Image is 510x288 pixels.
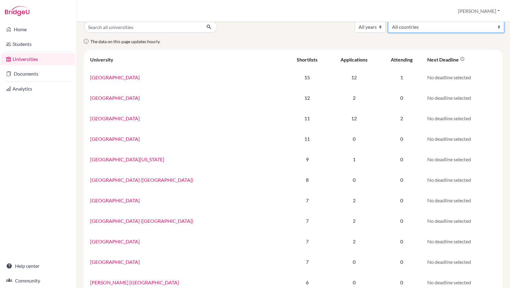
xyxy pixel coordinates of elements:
td: 9 [286,149,328,170]
a: Home [1,23,75,36]
td: 12 [328,67,380,88]
td: 0 [328,170,380,190]
a: Community [1,275,75,287]
td: 2 [380,108,424,129]
input: Search all universities [84,21,201,33]
span: No deadline selected [427,136,471,142]
td: 1 [328,149,380,170]
td: 11 [286,129,328,149]
a: Documents [1,68,75,80]
td: 7 [286,231,328,252]
td: 11 [286,108,328,129]
td: 8 [286,170,328,190]
div: Applications [341,57,367,62]
td: 7 [286,190,328,211]
span: No deadline selected [427,177,471,183]
a: [GEOGRAPHIC_DATA] [90,95,140,101]
a: Help center [1,260,75,272]
span: No deadline selected [427,238,471,244]
td: 2 [328,88,380,108]
div: Attending [391,57,413,62]
a: [GEOGRAPHIC_DATA] [90,136,140,142]
a: [GEOGRAPHIC_DATA] [90,115,140,121]
td: 12 [328,108,380,129]
td: 7 [286,211,328,231]
span: No deadline selected [427,259,471,265]
a: [GEOGRAPHIC_DATA] [90,197,140,203]
span: The data on this page updates hourly. [90,39,160,44]
td: 0 [328,129,380,149]
td: 0 [380,190,424,211]
span: No deadline selected [427,156,471,162]
td: 7 [286,252,328,272]
div: Next deadline [427,57,465,62]
td: 2 [328,211,380,231]
span: No deadline selected [427,279,471,285]
span: No deadline selected [427,74,471,80]
td: 0 [380,129,424,149]
td: 12 [286,88,328,108]
td: 0 [380,149,424,170]
td: 0 [380,88,424,108]
td: 2 [328,231,380,252]
td: 0 [380,231,424,252]
td: 0 [380,170,424,190]
a: [PERSON_NAME] [GEOGRAPHIC_DATA] [90,279,179,285]
a: [GEOGRAPHIC_DATA][US_STATE] [90,156,164,162]
a: Universities [1,53,75,65]
a: Students [1,38,75,50]
td: 1 [380,67,424,88]
span: No deadline selected [427,115,471,121]
span: No deadline selected [427,197,471,203]
td: 0 [380,211,424,231]
th: University [86,52,286,67]
button: [PERSON_NAME] [455,5,503,17]
span: No deadline selected [427,95,471,101]
span: No deadline selected [427,218,471,224]
a: [GEOGRAPHIC_DATA] ([GEOGRAPHIC_DATA]) [90,218,193,224]
td: 0 [380,252,424,272]
a: [GEOGRAPHIC_DATA] ([GEOGRAPHIC_DATA]) [90,177,193,183]
div: Shortlists [297,57,318,62]
a: [GEOGRAPHIC_DATA] [90,259,140,265]
td: 2 [328,190,380,211]
td: 0 [328,252,380,272]
img: Bridge-U [5,6,29,16]
a: [GEOGRAPHIC_DATA] [90,238,140,244]
td: 15 [286,67,328,88]
a: [GEOGRAPHIC_DATA] [90,74,140,80]
a: Analytics [1,83,75,95]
